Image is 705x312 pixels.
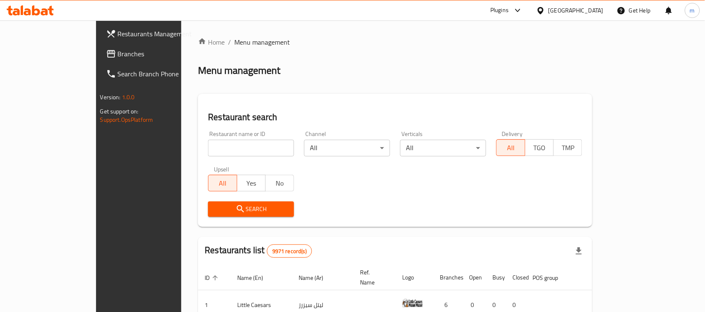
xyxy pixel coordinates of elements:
[100,114,153,125] a: Support.OpsPlatform
[208,111,582,123] h2: Restaurant search
[234,37,290,47] span: Menu management
[299,273,334,283] span: Name (Ar)
[118,69,207,79] span: Search Branch Phone
[237,175,266,191] button: Yes
[490,5,509,15] div: Plugins
[269,177,291,189] span: No
[569,241,589,261] div: Export file
[462,265,486,290] th: Open
[690,6,695,15] span: m
[496,139,525,156] button: All
[100,106,139,117] span: Get support on:
[486,265,506,290] th: Busy
[529,142,550,154] span: TGO
[99,44,214,64] a: Branches
[205,244,312,258] h2: Restaurants list
[396,265,433,290] th: Logo
[500,142,522,154] span: All
[198,64,280,77] h2: Menu management
[122,92,135,103] span: 1.0.0
[304,140,390,156] div: All
[241,177,262,189] span: Yes
[502,131,523,137] label: Delivery
[208,175,237,191] button: All
[553,139,582,156] button: TMP
[99,64,214,84] a: Search Branch Phone
[265,175,294,191] button: No
[208,140,294,156] input: Search for restaurant name or ID..
[557,142,579,154] span: TMP
[198,37,592,47] nav: breadcrumb
[267,244,312,258] div: Total records count
[100,92,121,103] span: Version:
[533,273,569,283] span: POS group
[205,273,221,283] span: ID
[400,140,486,156] div: All
[237,273,274,283] span: Name (En)
[118,49,207,59] span: Branches
[433,265,462,290] th: Branches
[215,204,287,214] span: Search
[506,265,526,290] th: Closed
[525,139,554,156] button: TGO
[214,166,229,172] label: Upsell
[208,201,294,217] button: Search
[212,177,233,189] span: All
[548,6,604,15] div: [GEOGRAPHIC_DATA]
[99,24,214,44] a: Restaurants Management
[118,29,207,39] span: Restaurants Management
[267,247,312,255] span: 9971 record(s)
[360,267,385,287] span: Ref. Name
[228,37,231,47] li: /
